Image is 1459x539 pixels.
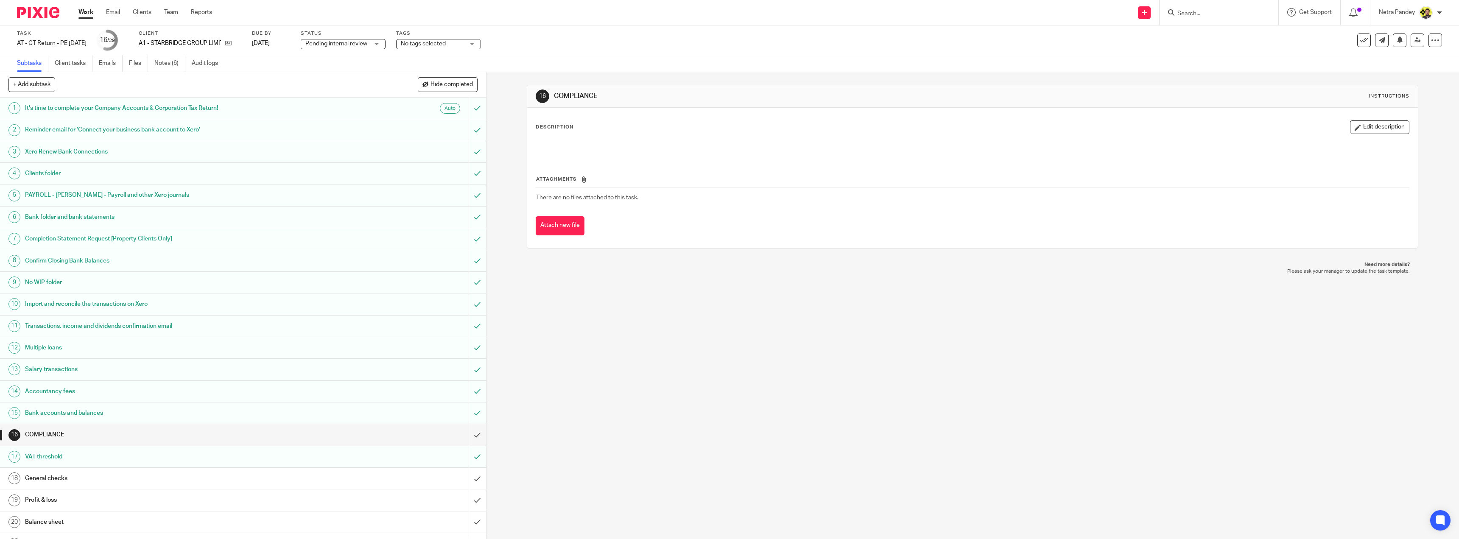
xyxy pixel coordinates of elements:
[396,30,481,37] label: Tags
[25,341,315,354] h1: Multiple loans
[25,450,315,463] h1: VAT threshold
[8,190,20,201] div: 5
[25,189,315,201] h1: PAYROLL - [PERSON_NAME] - Payroll and other Xero journals
[401,41,446,47] span: No tags selected
[554,92,991,101] h1: COMPLIANCE
[25,494,315,506] h1: Profit & loss
[8,342,20,354] div: 12
[25,102,315,115] h1: It's time to complete your Company Accounts & Corporation Tax Return!
[8,276,20,288] div: 9
[8,233,20,245] div: 7
[25,516,315,528] h1: Balance sheet
[8,494,20,506] div: 19
[8,146,20,158] div: 3
[8,363,20,375] div: 13
[8,168,20,179] div: 4
[25,232,315,245] h1: Completion Statement Request [Property Clients Only]
[99,55,123,72] a: Emails
[25,298,315,310] h1: Import and reconcile the transactions on Xero
[536,195,638,201] span: There are no files attached to this task.
[418,77,478,92] button: Hide completed
[133,8,151,17] a: Clients
[78,8,93,17] a: Work
[106,8,120,17] a: Email
[1379,8,1415,17] p: Netra Pandey
[1177,10,1253,18] input: Search
[536,89,549,103] div: 16
[8,429,20,441] div: 16
[100,35,115,45] div: 16
[25,276,315,289] h1: No WIP folder
[164,8,178,17] a: Team
[536,124,573,131] p: Description
[107,38,115,43] small: /29
[8,211,20,223] div: 6
[25,123,315,136] h1: Reminder email for 'Connect your business bank account to Xero'
[154,55,185,72] a: Notes (6)
[25,145,315,158] h1: Xero Renew Bank Connections
[139,39,221,47] p: A1 - STARBRIDGE GROUP LIMITED
[25,320,315,332] h1: Transactions, income and dividends confirmation email
[25,472,315,485] h1: General checks
[25,211,315,223] h1: Bank folder and bank statements
[192,55,224,72] a: Audit logs
[17,30,87,37] label: Task
[191,8,212,17] a: Reports
[1419,6,1433,20] img: Netra-New-Starbridge-Yellow.jpg
[25,407,315,419] h1: Bank accounts and balances
[25,167,315,180] h1: Clients folder
[8,320,20,332] div: 11
[1350,120,1409,134] button: Edit description
[8,77,55,92] button: + Add subtask
[17,7,59,18] img: Pixie
[25,385,315,398] h1: Accountancy fees
[536,177,577,182] span: Attachments
[17,39,87,47] div: AT - CT Return - PE [DATE]
[8,385,20,397] div: 14
[1369,93,1409,100] div: Instructions
[305,41,367,47] span: Pending internal review
[25,254,315,267] h1: Confirm Closing Bank Balances
[25,363,315,376] h1: Salary transactions
[129,55,148,72] a: Files
[8,298,20,310] div: 10
[252,30,290,37] label: Due by
[430,81,473,88] span: Hide completed
[440,103,460,114] div: Auto
[17,55,48,72] a: Subtasks
[535,268,1410,275] p: Please ask your manager to update the task template.
[8,255,20,267] div: 8
[139,30,241,37] label: Client
[8,516,20,528] div: 20
[8,407,20,419] div: 15
[535,261,1410,268] p: Need more details?
[25,428,315,441] h1: COMPLIANCE
[8,451,20,463] div: 17
[8,102,20,114] div: 1
[252,40,270,46] span: [DATE]
[1299,9,1332,15] span: Get Support
[17,39,87,47] div: AT - CT Return - PE 31-03-2025
[55,55,92,72] a: Client tasks
[536,216,584,235] button: Attach new file
[8,472,20,484] div: 18
[8,124,20,136] div: 2
[301,30,386,37] label: Status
